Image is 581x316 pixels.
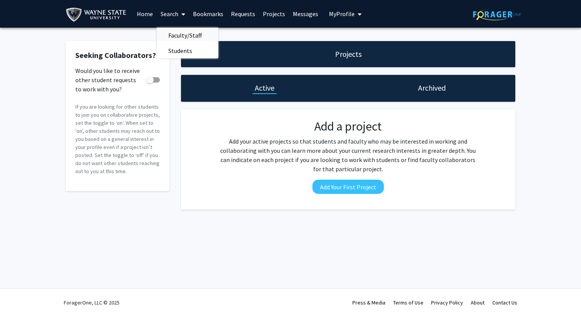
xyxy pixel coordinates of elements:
[157,28,213,43] span: Faculty/Staff
[66,6,130,23] img: Wayne State University Logo
[75,66,143,94] span: Would you like to receive other student requests to work with you?
[259,0,289,27] a: Projects
[329,10,355,18] span: My Profile
[218,137,478,174] p: Add your active projects so that students and faculty who may be interested in working and collab...
[335,49,362,60] h1: Projects
[227,0,259,27] a: Requests
[189,0,227,27] a: Bookmarks
[492,299,517,306] a: Contact Us
[157,45,218,56] a: Students
[75,103,160,175] p: If you are looking for other students to join you on collaborative projects, set the toggle to ‘o...
[352,299,385,306] a: Press & Media
[64,289,120,316] div: ForagerOne, LLC © 2025
[418,83,446,93] h1: Archived
[75,51,160,60] h2: Seeking Collaborators?
[289,0,322,27] a: Messages
[471,299,485,306] a: About
[6,281,33,310] iframe: Chat
[157,43,204,58] span: Students
[255,83,274,93] h1: Active
[393,299,423,306] a: Terms of Use
[157,30,218,41] a: Faculty/Staff
[473,8,521,20] img: ForagerOne Logo
[218,119,478,134] h2: Add a project
[157,0,189,27] a: Search
[133,0,157,27] a: Home
[431,299,463,306] a: Privacy Policy
[312,180,384,194] button: Add Your First Project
